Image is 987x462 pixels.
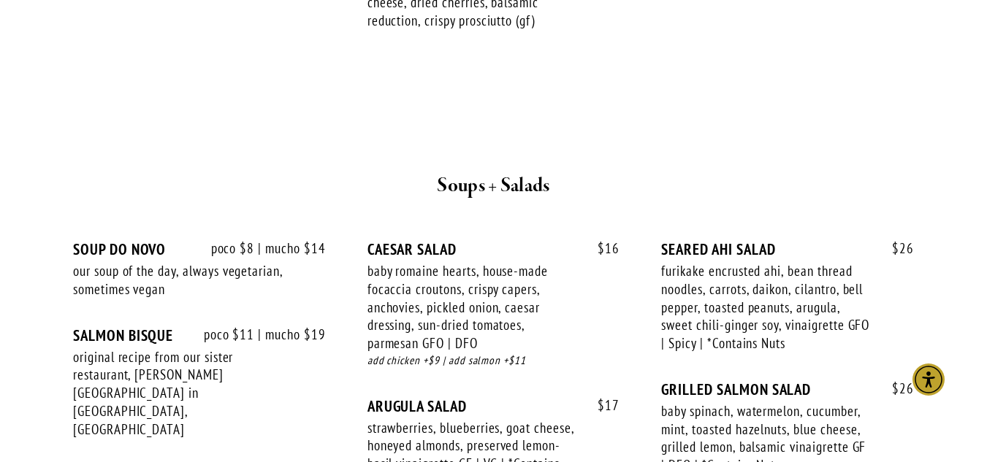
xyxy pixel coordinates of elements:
[661,380,914,399] div: GRILLED SALMON SALAD
[367,397,620,415] div: ARUGULA SALAD
[189,326,326,343] span: poco $11 | mucho $19
[197,240,326,257] span: poco $8 | mucho $14
[877,240,914,257] span: 26
[73,240,326,258] div: SOUP DO NOVO
[661,240,914,258] div: SEARED AHI SALAD
[73,262,284,298] div: our soup of the day, always vegetarian, sometimes vegan
[583,240,620,257] span: 16
[437,173,549,199] strong: Soups + Salads
[367,353,620,369] div: add chicken +$9 | add salmon +$11
[583,397,620,414] span: 17
[892,380,899,397] span: $
[598,239,605,257] span: $
[367,262,579,353] div: baby romaine hearts, house-made focaccia croutons, crispy capers, anchovies, pickled onion, caesa...
[73,326,326,344] div: SALMON BISQUE
[877,380,914,397] span: 26
[892,239,899,257] span: $
[661,262,872,353] div: furikake encrusted ahi, bean thread noodles, carrots, daikon, cilantro, bell pepper, toasted pean...
[367,240,620,258] div: CAESAR SALAD
[598,396,605,414] span: $
[73,348,284,439] div: original recipe from our sister restaurant, [PERSON_NAME][GEOGRAPHIC_DATA] in [GEOGRAPHIC_DATA], ...
[912,363,945,396] div: Accessibility Menu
